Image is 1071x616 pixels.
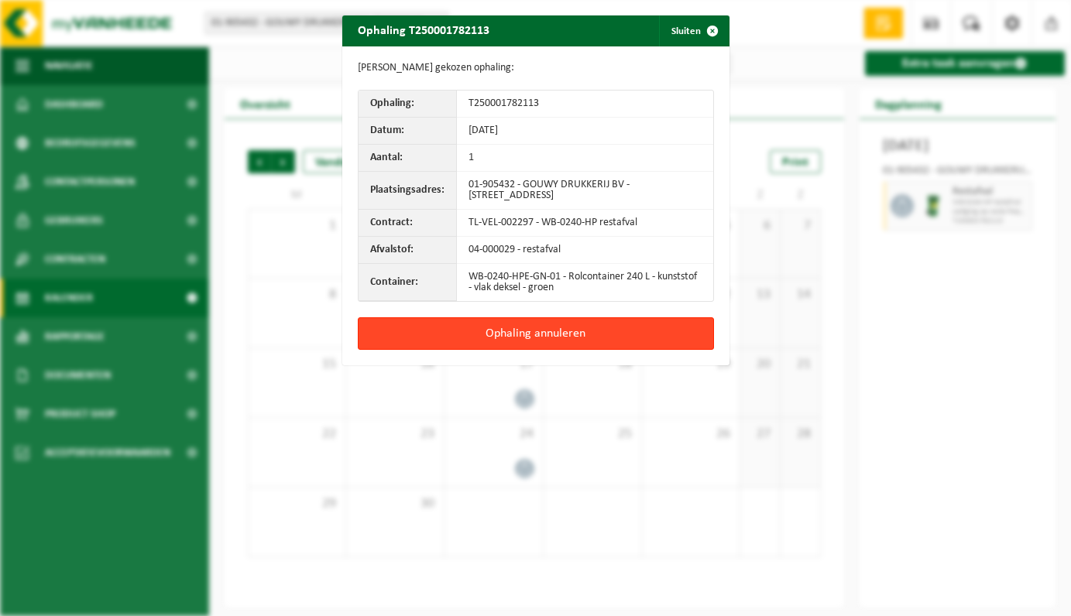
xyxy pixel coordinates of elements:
th: Contract: [359,210,457,237]
p: [PERSON_NAME] gekozen ophaling: [358,62,714,74]
th: Plaatsingsadres: [359,172,457,210]
button: Ophaling annuleren [358,317,714,350]
td: 04-000029 - restafval [457,237,713,264]
th: Aantal: [359,145,457,172]
td: [DATE] [457,118,713,145]
th: Ophaling: [359,91,457,118]
th: Datum: [359,118,457,145]
td: TL-VEL-002297 - WB-0240-HP restafval [457,210,713,237]
td: 01-905432 - GOUWY DRUKKERIJ BV - [STREET_ADDRESS] [457,172,713,210]
th: Container: [359,264,457,301]
td: WB-0240-HPE-GN-01 - Rolcontainer 240 L - kunststof - vlak deksel - groen [457,264,713,301]
td: T250001782113 [457,91,713,118]
h2: Ophaling T250001782113 [342,15,505,45]
td: 1 [457,145,713,172]
th: Afvalstof: [359,237,457,264]
button: Sluiten [659,15,728,46]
